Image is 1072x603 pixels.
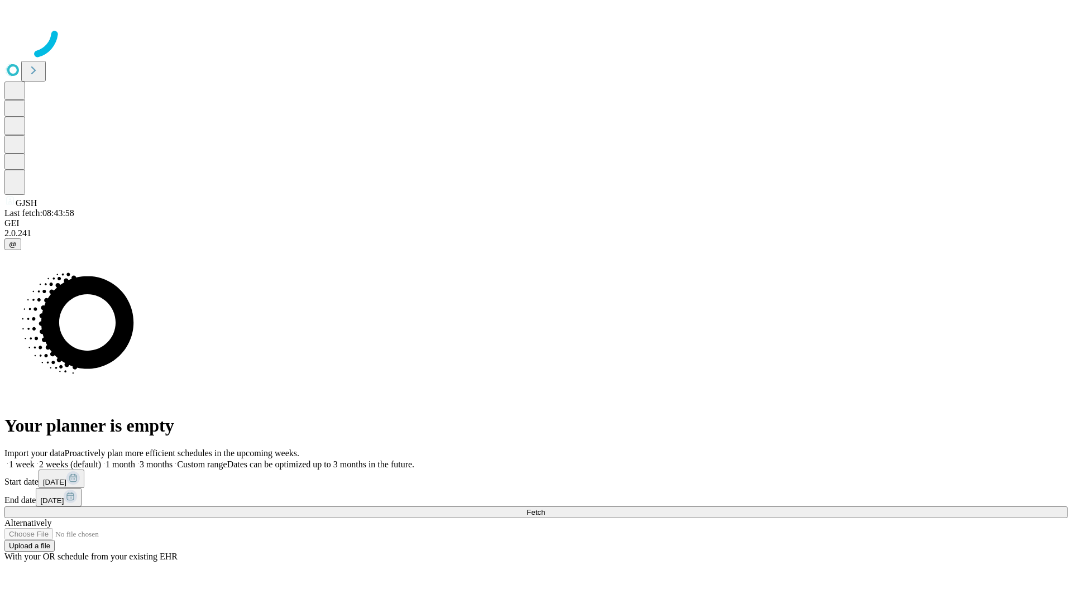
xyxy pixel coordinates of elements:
[36,488,82,506] button: [DATE]
[4,218,1068,228] div: GEI
[4,518,51,528] span: Alternatively
[4,415,1068,436] h1: Your planner is empty
[4,506,1068,518] button: Fetch
[39,470,84,488] button: [DATE]
[39,460,101,469] span: 2 weeks (default)
[65,448,299,458] span: Proactively plan more efficient schedules in the upcoming weeks.
[16,198,37,208] span: GJSH
[4,488,1068,506] div: End date
[4,470,1068,488] div: Start date
[4,208,74,218] span: Last fetch: 08:43:58
[4,540,55,552] button: Upload a file
[4,552,178,561] span: With your OR schedule from your existing EHR
[177,460,227,469] span: Custom range
[4,448,65,458] span: Import your data
[140,460,173,469] span: 3 months
[9,460,35,469] span: 1 week
[40,496,64,505] span: [DATE]
[4,228,1068,238] div: 2.0.241
[9,240,17,248] span: @
[43,478,66,486] span: [DATE]
[106,460,135,469] span: 1 month
[227,460,414,469] span: Dates can be optimized up to 3 months in the future.
[4,238,21,250] button: @
[527,508,545,516] span: Fetch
